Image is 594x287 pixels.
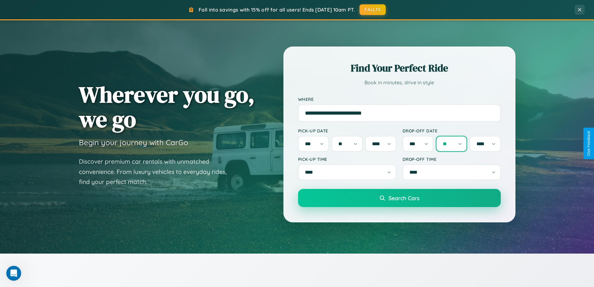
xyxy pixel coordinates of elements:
h1: Wherever you go, we go [79,82,255,131]
p: Book in minutes, drive in style [298,78,501,87]
div: Give Feedback [587,131,591,156]
label: Drop-off Time [403,156,501,162]
iframe: Intercom live chat [6,266,21,281]
button: FALL15 [360,4,386,15]
span: Fall into savings with 15% off for all users! Ends [DATE] 10am PT. [199,7,355,13]
h3: Begin your journey with CarGo [79,138,188,147]
span: Search Cars [389,195,419,201]
label: Drop-off Date [403,128,501,133]
label: Where [298,96,501,102]
p: Discover premium car rentals with unmatched convenience. From luxury vehicles to everyday rides, ... [79,156,235,187]
label: Pick-up Date [298,128,396,133]
label: Pick-up Time [298,156,396,162]
button: Search Cars [298,189,501,207]
h2: Find Your Perfect Ride [298,61,501,75]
